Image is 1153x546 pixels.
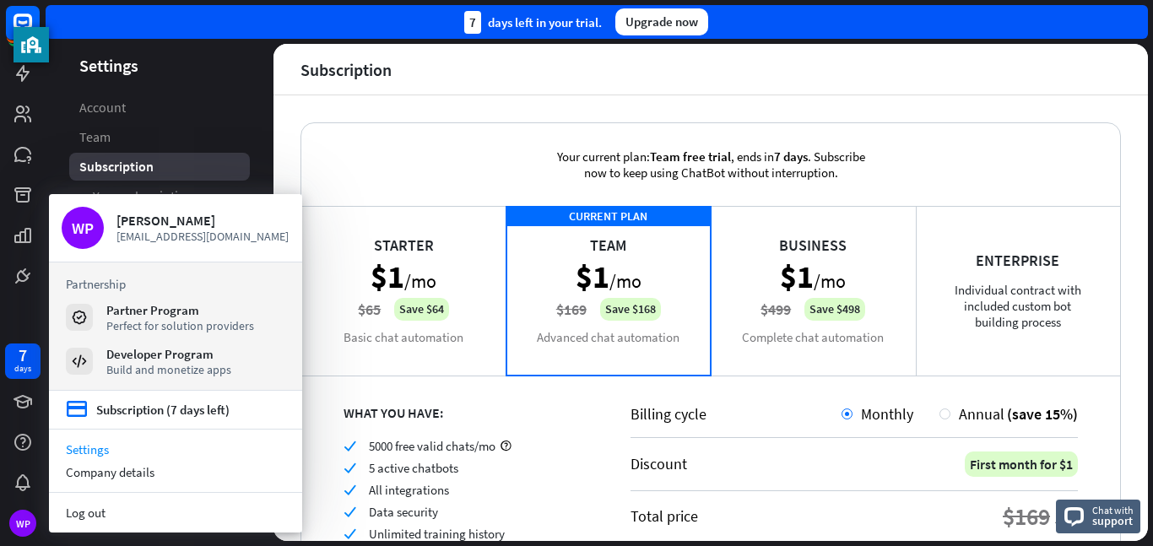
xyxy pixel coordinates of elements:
div: [PERSON_NAME] [116,212,290,229]
a: Team [69,123,250,151]
span: Subscription [79,158,154,176]
a: Account [69,94,250,122]
div: Upgrade now [615,8,708,35]
a: Settings [49,438,302,461]
div: Subscription [300,60,392,79]
span: Team [79,128,111,146]
div: days [14,363,31,375]
div: Developer Program [106,346,231,362]
div: Your current plan: , ends in . Subscribe now to keep using ChatBot without interruption. [529,123,892,206]
span: Monthly [861,404,913,424]
a: credit_card Subscription (7 days left) [66,399,230,420]
a: Your subscription [69,182,250,210]
a: Developer Program Build and monetize apps [66,346,285,376]
i: check [344,527,356,540]
div: Company details [49,461,302,484]
i: check [344,484,356,496]
span: (save 15%) [1007,404,1078,424]
span: Your subscription [93,187,193,205]
div: days left in your trial. [464,11,602,34]
a: Partner Program Perfect for solution providers [66,302,285,332]
a: WP [PERSON_NAME] [EMAIL_ADDRESS][DOMAIN_NAME] [62,207,290,249]
span: Annual [959,404,1004,424]
div: Partner Program [106,302,254,318]
div: 7 [464,11,481,34]
div: Subscription (7 days left) [96,402,230,418]
span: 5 active chatbots [369,460,458,476]
i: check [344,440,356,452]
div: WP [9,510,36,537]
div: $169 [1003,501,1050,532]
button: privacy banner [14,27,49,62]
span: Data security [369,504,438,520]
span: Team free trial [650,149,731,165]
div: Discount [631,454,687,473]
div: Billing cycle [631,404,842,424]
span: 7 days [774,149,808,165]
div: WP [62,207,104,249]
span: [EMAIL_ADDRESS][DOMAIN_NAME] [116,229,290,244]
div: Perfect for solution providers [106,318,254,333]
button: Open LiveChat chat widget [14,7,64,57]
div: Build and monetize apps [106,362,231,377]
div: Total price [631,506,698,526]
i: credit_card [66,399,88,420]
span: support [1092,513,1134,528]
span: 5000 free valid chats/mo [369,438,495,454]
a: 7 days [5,343,41,379]
span: Unlimited training history [369,526,505,542]
div: WHAT YOU HAVE: [344,404,588,421]
i: check [344,505,356,518]
div: $1 [1054,501,1078,532]
i: check [344,462,356,474]
a: Log out [49,501,302,524]
span: All integrations [369,482,449,498]
header: Settings [46,54,273,77]
div: 7 [19,348,27,363]
span: Chat with [1092,502,1134,518]
div: First month for $1 [965,451,1078,477]
h3: Partnership [66,276,285,292]
span: Account [79,99,126,116]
